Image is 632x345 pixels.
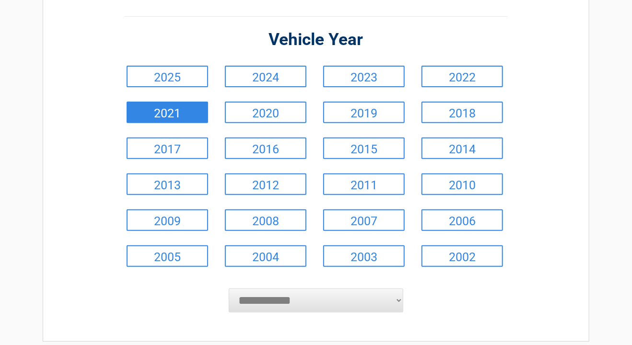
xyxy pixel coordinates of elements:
[225,102,306,123] a: 2020
[421,173,503,195] a: 2010
[421,138,503,159] a: 2014
[127,173,208,195] a: 2013
[323,102,405,123] a: 2019
[225,173,306,195] a: 2012
[127,102,208,123] a: 2021
[127,66,208,87] a: 2025
[225,245,306,267] a: 2004
[323,173,405,195] a: 2011
[124,29,508,51] h2: Vehicle Year
[421,102,503,123] a: 2018
[323,138,405,159] a: 2015
[323,209,405,231] a: 2007
[127,138,208,159] a: 2017
[127,245,208,267] a: 2005
[421,245,503,267] a: 2002
[323,66,405,87] a: 2023
[225,138,306,159] a: 2016
[127,209,208,231] a: 2009
[225,209,306,231] a: 2008
[421,66,503,87] a: 2022
[421,209,503,231] a: 2006
[323,245,405,267] a: 2003
[225,66,306,87] a: 2024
